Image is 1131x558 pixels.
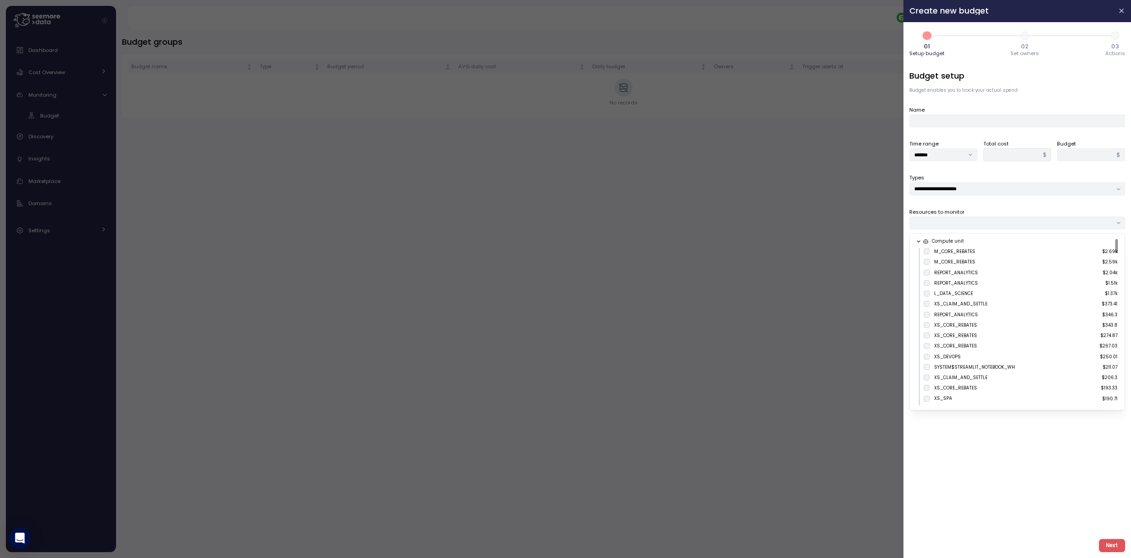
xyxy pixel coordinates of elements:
label: Total cost [983,140,1009,148]
div: $2.04k [1103,270,1117,276]
div: $2.59k [1102,259,1117,265]
div: REPORT_ANALYTICS [934,311,978,318]
span: 2 [1017,28,1033,43]
div: REPORT_ANALYTICS [934,280,978,286]
button: 202Set owners [1011,28,1039,58]
h2: Create new budget [909,7,1111,15]
div: XS_CLAIM_AND_SETTLE [934,374,987,381]
span: 02 [1021,43,1029,49]
label: Types [909,174,924,182]
div: L_DATA_SCIENCE [934,290,973,297]
span: 3 [1108,28,1123,43]
div: $267.03 [1099,343,1117,349]
div: $1.37k [1105,291,1117,296]
div: $ [1038,149,1051,161]
span: Set owners [1011,51,1039,56]
button: 101Setup budget [909,28,945,58]
div: XS_CORE_REBATES [934,342,977,349]
button: Next [1099,539,1125,552]
div: XS_CORE_REBATES [934,332,977,339]
div: $373.41 [1102,301,1117,307]
div: Compute unit [923,239,964,245]
button: 303Actions [1105,28,1125,58]
div: $1.51k [1105,280,1117,286]
div: $206.3 [1102,375,1117,380]
div: $211.07 [1103,364,1117,370]
span: Actions [1105,51,1125,56]
div: $ [1112,149,1125,161]
div: $2.69k [1102,249,1117,254]
div: SYSTEM$STREAMLIT_NOTEBOOK_WH [934,364,1015,370]
label: Time range [909,140,939,148]
label: Resources to monitor [909,208,964,216]
div: XS_CORE_REBATES [934,322,977,328]
span: 03 [1112,43,1119,49]
p: Budget enables you to track your actual spend [909,87,1125,94]
div: $250.01 [1100,354,1117,360]
div: $346.3 [1102,312,1117,318]
div: $193.33 [1101,385,1117,391]
h3: Budget setup [909,70,1125,81]
span: 1 [919,28,935,43]
div: REPORT_ANALYTICS [934,269,978,276]
span: Setup budget [909,51,945,56]
label: Budget [1057,140,1076,148]
div: $274.87 [1100,333,1117,338]
div: XS_DEVOPS [934,353,961,360]
div: $190.71 [1102,396,1117,402]
div: XS_CLAIM_AND_SETTLE [934,301,987,308]
div: XS_CORE_REBATES [934,385,977,391]
div: XS_SPA [934,395,952,402]
div: Open Intercom Messenger [9,527,31,549]
div: $343.8 [1102,322,1117,328]
div: M_CORE_REBATES [934,248,975,255]
span: 01 [924,43,930,49]
span: Next [1106,539,1118,552]
div: M_CORE_REBATES [934,259,975,266]
label: Name [909,106,925,114]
